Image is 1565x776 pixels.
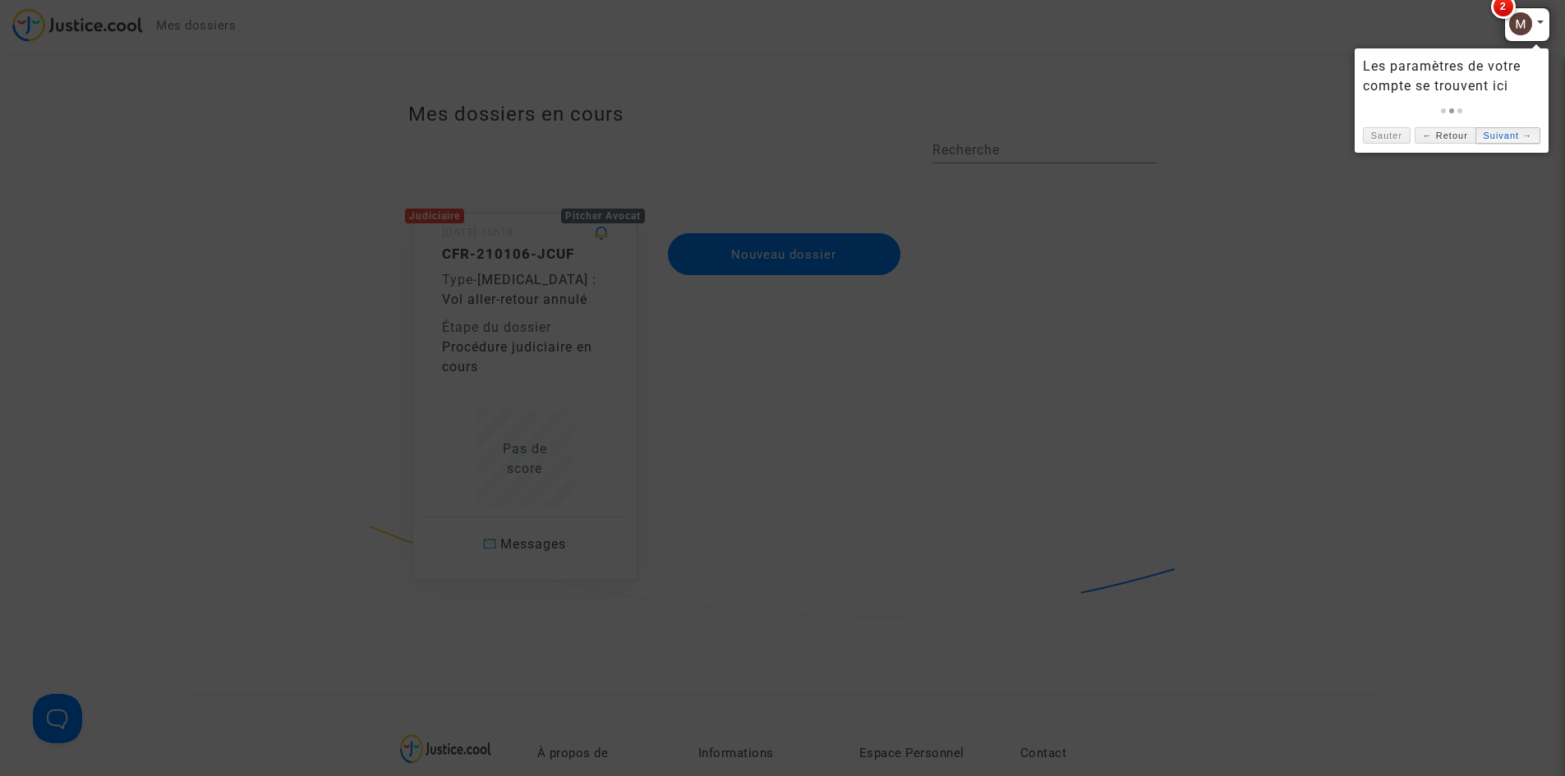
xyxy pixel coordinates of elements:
font: ← Retour [1423,131,1468,140]
font: Sauter [1371,131,1402,140]
font: Les paramètres de votre compte se trouvent ici [1363,58,1521,94]
a: Sauter [1363,127,1411,145]
a: Suivant → [1475,127,1540,145]
a: ← Retour [1415,127,1475,145]
font: Suivant → [1483,131,1532,140]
